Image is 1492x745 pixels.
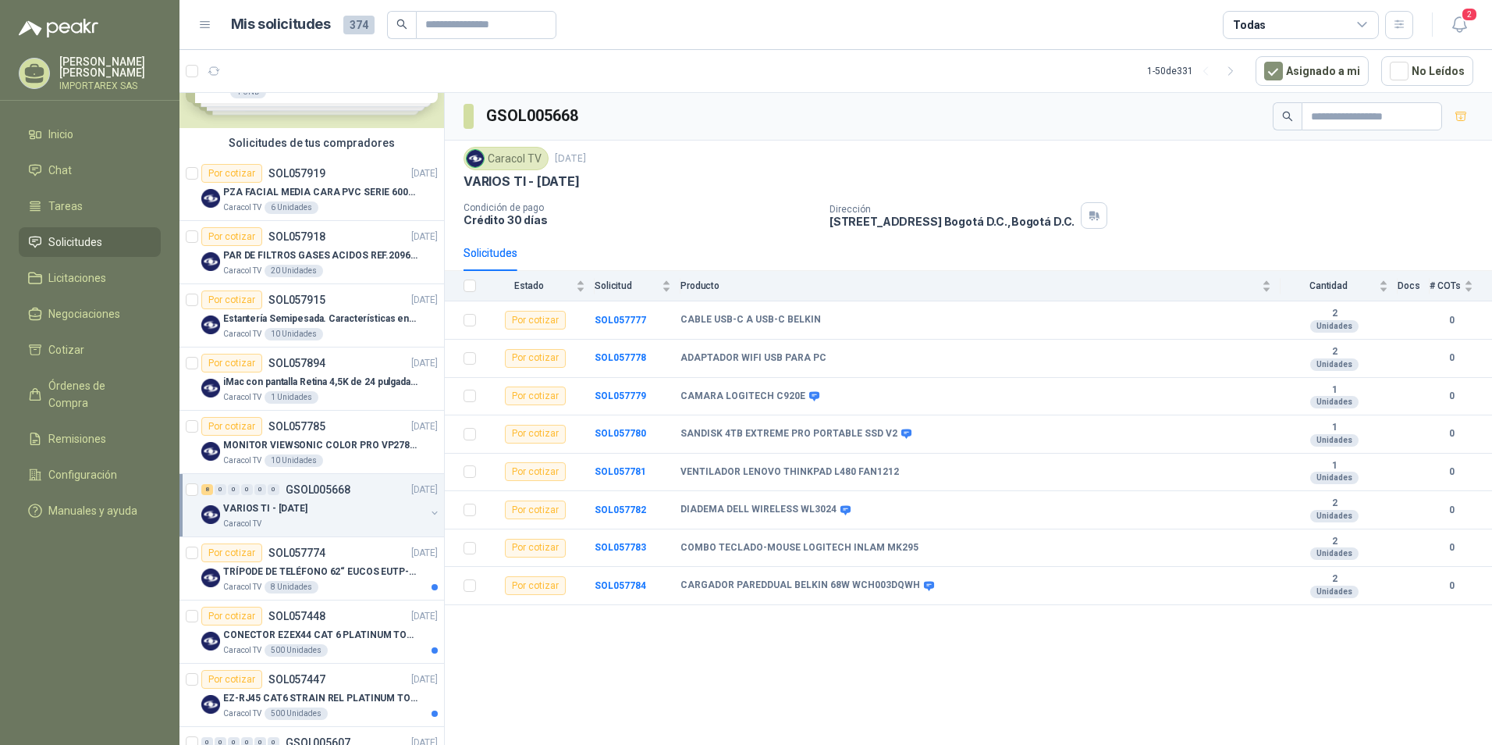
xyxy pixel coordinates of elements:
[19,119,161,149] a: Inicio
[595,504,646,515] a: SOL057782
[595,280,659,291] span: Solicitud
[201,354,262,372] div: Por cotizar
[223,391,261,404] p: Caracol TV
[595,542,646,553] a: SOL057783
[1281,280,1376,291] span: Cantidad
[179,221,444,284] a: Por cotizarSOL057918[DATE] Company LogoPAR DE FILTROS GASES ACIDOS REF.2096 3MCaracol TV20 Unidades
[1430,313,1473,328] b: 0
[201,252,220,271] img: Company Logo
[19,496,161,526] a: Manuales y ayuda
[201,505,220,524] img: Company Logo
[680,390,805,403] b: CAMARA LOGITECH C920E
[201,442,220,461] img: Company Logo
[680,579,920,592] b: CARGADOR PAREDDUAL BELKIN 68W WCH003DQWH
[48,162,72,179] span: Chat
[19,460,161,490] a: Configuración
[1281,308,1388,320] b: 2
[464,213,817,226] p: Crédito 30 días
[19,155,161,185] a: Chat
[48,502,137,519] span: Manuales y ayuda
[1430,579,1473,594] b: 0
[1281,422,1388,434] b: 1
[829,204,1075,215] p: Dirección
[19,371,161,418] a: Órdenes de Compra
[505,349,566,368] div: Por cotizar
[1310,586,1359,598] div: Unidades
[1430,465,1473,479] b: 0
[265,328,323,340] div: 10 Unidades
[1282,111,1293,122] span: search
[464,147,549,170] div: Caracol TV
[179,348,444,411] a: Por cotizarSOL057894[DATE] Company LogoiMac con pantalla Retina 4,5K de 24 pulgadas M4Caracol TV1...
[595,315,646,326] a: SOL057777
[179,284,444,348] a: Por cotizarSOL057915[DATE] Company LogoEstantería Semipesada. Características en el adjuntoCaraco...
[223,454,261,467] p: Caracol TV
[1381,56,1473,86] button: No Leídos
[215,484,226,495] div: 0
[268,484,279,495] div: 0
[201,480,441,530] a: 8 0 0 0 0 0 GSOL005668[DATE] Company LogoVARIOS TI - [DATE]Caracol TV
[1430,280,1461,291] span: # COTs
[19,19,98,37] img: Logo peakr
[680,271,1281,301] th: Producto
[179,158,444,221] a: Por cotizarSOL057919[DATE] Company LogoPZA FACIAL MEDIA CARA PVC SERIE 6000 3MCaracol TV6 Unidades
[201,417,262,436] div: Por cotizar
[268,611,325,622] p: SOL057448
[59,56,161,78] p: [PERSON_NAME] [PERSON_NAME]
[485,280,573,291] span: Estado
[201,607,262,626] div: Por cotizar
[228,484,240,495] div: 0
[411,166,438,181] p: [DATE]
[241,484,253,495] div: 0
[1310,320,1359,333] div: Unidades
[223,375,417,390] p: iMac con pantalla Retina 4,5K de 24 pulgadas M4
[48,341,84,358] span: Cotizar
[268,421,325,432] p: SOL057785
[505,462,566,481] div: Por cotizar
[343,16,375,34] span: 374
[595,428,646,439] a: SOL057780
[505,501,566,519] div: Por cotizar
[680,352,826,365] b: ADAPTADOR WIFI USB PARA PC
[223,501,307,516] p: VARIOS TI - [DATE]
[268,168,325,179] p: SOL057919
[19,227,161,257] a: Solicitudes
[223,185,417,200] p: PZA FACIAL MEDIA CARA PVC SERIE 6000 3M
[1281,497,1388,510] b: 2
[1281,271,1398,301] th: Cantidad
[1281,384,1388,397] b: 1
[223,201,261,214] p: Caracol TV
[223,438,417,453] p: MONITOR VIEWSONIC COLOR PRO VP2786-4K
[179,664,444,727] a: Por cotizarSOL057447[DATE] Company LogoEZ-RJ45 CAT6 STRAIN REL PLATINUM TOOLSCaracol TV500 Unidades
[595,466,646,477] b: SOL057781
[1398,271,1430,301] th: Docs
[265,708,328,720] div: 500 Unidades
[223,265,261,277] p: Caracol TV
[1233,16,1266,34] div: Todas
[464,244,517,262] div: Solicitudes
[48,377,146,412] span: Órdenes de Compra
[411,546,438,561] p: [DATE]
[201,379,220,397] img: Company Logo
[223,644,261,657] p: Caracol TV
[48,269,106,287] span: Licitaciones
[411,230,438,244] p: [DATE]
[201,632,220,651] img: Company Logo
[268,674,325,685] p: SOL057447
[1430,389,1473,404] b: 0
[268,231,325,242] p: SOL057918
[595,352,646,363] b: SOL057778
[505,576,566,595] div: Por cotizar
[286,484,350,495] p: GSOL005668
[179,128,444,158] div: Solicitudes de tus compradores
[680,466,899,479] b: VENTILADOR LENOVO THINKPAD L480 FAN1212
[396,19,407,30] span: search
[1310,434,1359,447] div: Unidades
[19,263,161,293] a: Licitaciones
[486,104,581,128] h3: GSOL005668
[411,293,438,308] p: [DATE]
[223,248,417,263] p: PAR DE FILTROS GASES ACIDOS REF.2096 3M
